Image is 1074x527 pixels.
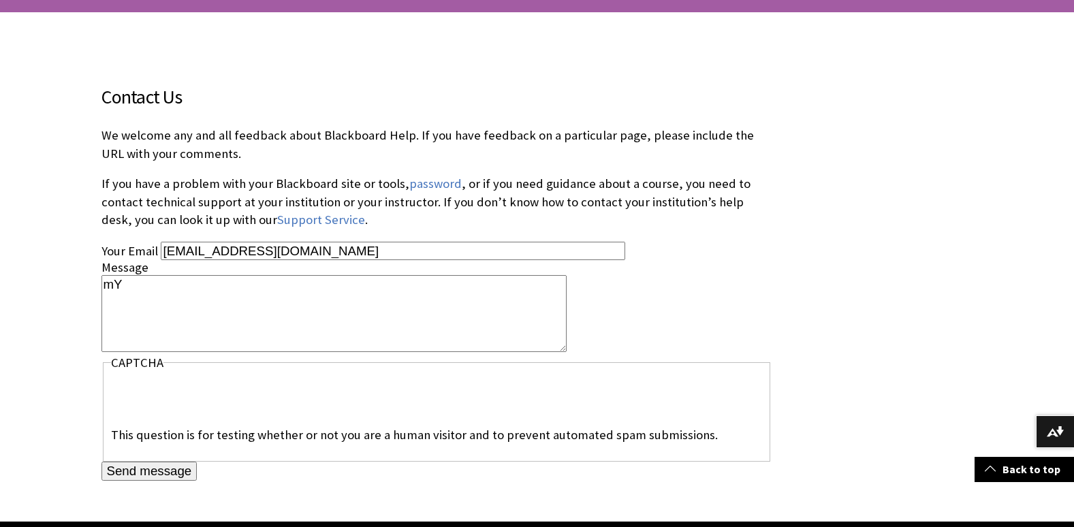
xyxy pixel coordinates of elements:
label: Message [101,259,148,275]
a: Link password [409,176,462,191]
iframe: reCAPTCHA [111,374,318,428]
p: We welcome any and all feedback about Blackboard Help. If you have feedback on a particular page,... [101,127,772,162]
div: This question is for testing whether or not you are a human visitor and to prevent automated spam... [111,428,761,443]
legend: CAPTCHA [111,355,163,370]
p: If you have a problem with your Blackboard site or tools, , or if you need guidance about a cours... [101,175,772,229]
input: Send message [101,462,198,481]
a: Back to top [975,457,1074,482]
a: Support Service [277,212,365,227]
h2: Contact Us [101,82,772,111]
label: Your Email [101,243,158,259]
